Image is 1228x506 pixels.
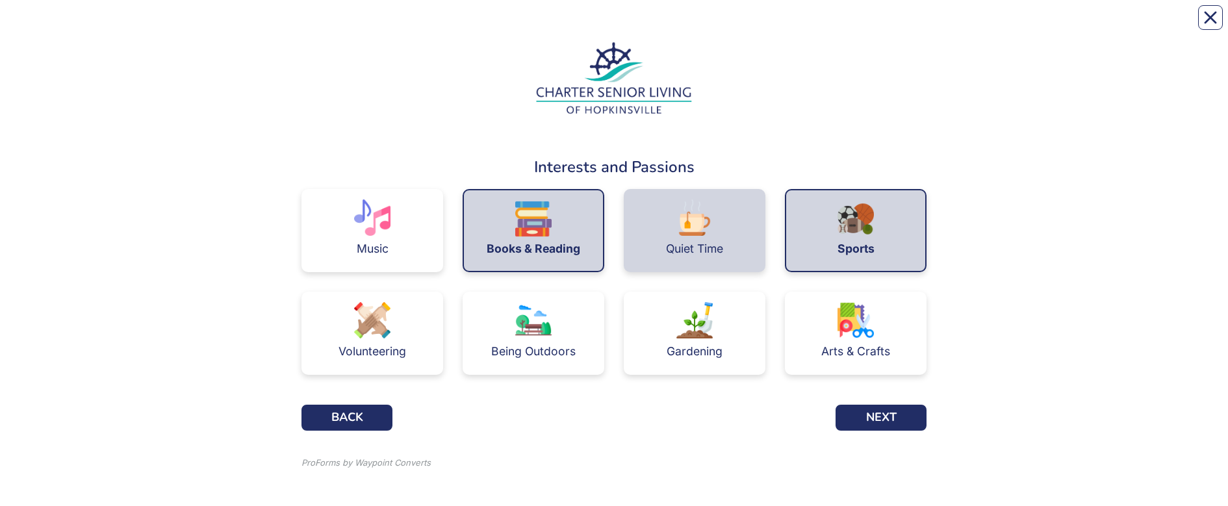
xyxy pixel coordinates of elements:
img: f71271e0-d66a-435b-9db8-aad4ce9d11b2.jpg [533,41,695,118]
img: d085332c-c273-4554-8a92-7f049e02a0a2.png [676,199,713,236]
img: 7a075514-225b-4157-92cf-28e230cc6af0.png [515,201,552,237]
div: Books & Reading [487,243,580,255]
img: 9f71f14d-4726-4473-b765-330fcd714891.png [354,199,390,236]
img: 123b5884-a965-403a-bb8e-1884c7f7d69b.png [838,302,874,338]
div: ProForms by Waypoint Converts [301,457,431,470]
div: Music [357,243,389,255]
button: BACK [301,405,392,431]
div: Sports [838,243,875,255]
img: 57951ea3-6c99-4f4c-861d-4aa0d12cca5c.png [676,302,713,338]
div: Being Outdoors [491,346,576,357]
div: Interests and Passions [301,155,927,179]
img: c5e9d411-a572-42d4-9f88-6892ed26da77.png [515,302,552,338]
button: Close [1198,5,1223,30]
div: Arts & Crafts [821,346,890,357]
button: NEXT [836,405,927,431]
div: Quiet Time [666,243,723,255]
div: Volunteering [339,346,406,357]
img: ed05f176-983e-4f47-802b-bee768e2bb37.png [354,302,390,338]
img: 66dec20d-176f-468d-b92a-d77f3472b2c5.png [838,201,874,237]
div: Gardening [667,346,723,357]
